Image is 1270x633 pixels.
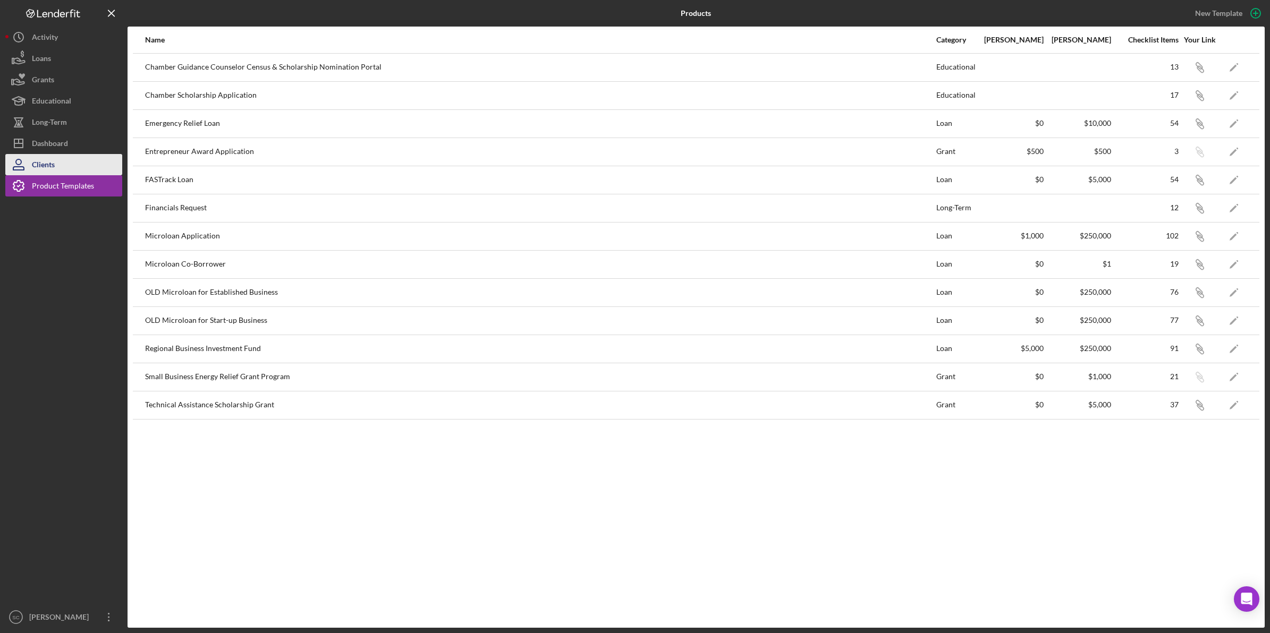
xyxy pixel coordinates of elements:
div: OLD Microloan for Established Business [145,279,935,306]
button: Product Templates [5,175,122,196]
div: 54 [1112,119,1179,127]
button: Long-Term [5,112,122,133]
div: Grant [936,392,976,418]
div: $1 [1045,260,1111,268]
div: Name [145,36,935,44]
div: $0 [977,175,1044,184]
div: Long-Term [936,195,976,221]
div: 12 [1112,203,1179,212]
div: Chamber Scholarship Application [145,82,935,109]
div: Category [936,36,976,44]
div: Loan [936,279,976,306]
div: 3 [1112,147,1179,156]
div: 13 [1112,63,1179,71]
div: Chamber Guidance Counselor Census & Scholarship Nomination Portal [145,54,935,81]
button: New Template [1189,5,1265,21]
div: $250,000 [1045,344,1111,353]
div: $1,000 [977,232,1044,240]
button: Educational [5,90,122,112]
div: $10,000 [1045,119,1111,127]
div: Entrepreneur Award Application [145,139,935,165]
div: $0 [977,316,1044,324]
div: Loan [936,336,976,362]
div: Loan [936,251,976,278]
div: Microloan Co-Borrower [145,251,935,278]
div: 54 [1112,175,1179,184]
div: $250,000 [1045,288,1111,296]
b: Products [681,9,711,18]
button: Grants [5,69,122,90]
div: Educational [936,82,976,109]
div: Your Link [1180,36,1220,44]
div: 91 [1112,344,1179,353]
div: Dashboard [32,133,68,157]
div: Small Business Energy Relief Grant Program [145,364,935,390]
div: Loan [936,307,976,334]
div: Loans [32,48,51,72]
div: [PERSON_NAME] [1045,36,1111,44]
div: Open Intercom Messenger [1234,586,1259,612]
button: Dashboard [5,133,122,154]
div: $500 [1045,147,1111,156]
text: SC [12,614,19,620]
div: Grants [32,69,54,93]
div: 76 [1112,288,1179,296]
div: $0 [977,288,1044,296]
div: OLD Microloan for Start-up Business [145,307,935,334]
div: FASTrack Loan [145,167,935,193]
div: $0 [977,260,1044,268]
div: $5,000 [977,344,1044,353]
div: $500 [977,147,1044,156]
div: Emergency Relief Loan [145,110,935,137]
div: Regional Business Investment Fund [145,336,935,362]
div: 21 [1112,372,1179,381]
div: Loan [936,110,976,137]
div: 77 [1112,316,1179,324]
div: $0 [977,372,1044,381]
div: Financials Request [145,195,935,221]
div: Checklist Items [1112,36,1179,44]
div: $250,000 [1045,316,1111,324]
div: 102 [1112,232,1179,240]
div: 37 [1112,400,1179,409]
div: $0 [977,400,1044,409]
div: Grant [936,364,976,390]
div: 19 [1112,260,1179,268]
div: Microloan Application [145,223,935,250]
button: Loans [5,48,122,69]
div: Loan [936,223,976,250]
div: Loan [936,167,976,193]
div: Grant [936,139,976,165]
div: [PERSON_NAME] [977,36,1044,44]
div: Clients [32,154,55,178]
div: Technical Assistance Scholarship Grant [145,392,935,418]
div: $1,000 [1045,372,1111,381]
button: Clients [5,154,122,175]
div: $5,000 [1045,175,1111,184]
button: SC[PERSON_NAME] [5,606,122,628]
div: Educational [32,90,71,114]
div: Activity [32,27,58,50]
div: 17 [1112,91,1179,99]
div: Long-Term [32,112,67,135]
div: [PERSON_NAME] [27,606,96,630]
div: New Template [1195,5,1242,21]
button: Activity [5,27,122,48]
div: $0 [977,119,1044,127]
div: $5,000 [1045,400,1111,409]
div: $250,000 [1045,232,1111,240]
div: Educational [936,54,976,81]
div: Product Templates [32,175,94,199]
